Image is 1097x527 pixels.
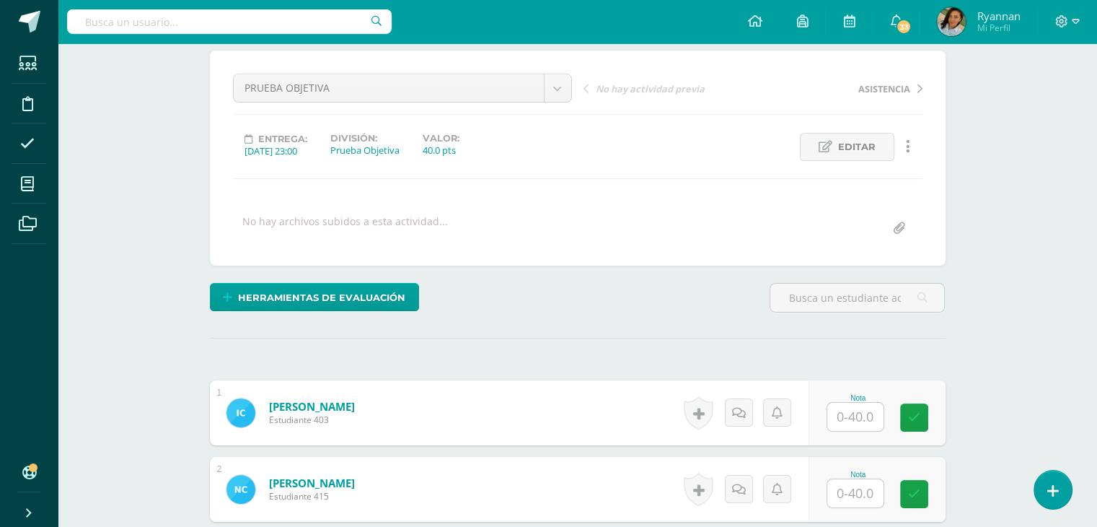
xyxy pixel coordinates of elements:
[330,133,400,144] label: División:
[226,398,255,427] img: 48baae32542ea92a604d488f237f3663.png
[258,134,307,144] span: Entrega:
[244,74,533,102] span: PRUEBA OBJETIVA
[596,82,705,95] span: No hay actividad previa
[269,399,355,414] a: [PERSON_NAME]
[423,144,459,157] div: 40.0 pts
[244,144,307,157] div: [DATE] 23:00
[269,490,355,502] span: Estudiante 415
[977,22,1020,34] span: Mi Perfil
[330,144,400,157] div: Prueba Objetiva
[977,9,1020,23] span: Ryannan
[67,9,392,34] input: Busca un usuario...
[827,471,890,479] div: Nota
[234,74,571,102] a: PRUEBA OBJETIVA
[238,284,405,311] span: Herramientas de evaluación
[269,476,355,490] a: [PERSON_NAME]
[838,134,876,160] span: Editar
[858,82,910,95] span: ASISTENCIA
[269,414,355,426] span: Estudiante 403
[937,7,966,36] img: 95e2457c508a8ff1d71f29c639c1ac90.png
[423,133,459,144] label: Valor:
[770,284,944,312] input: Busca un estudiante aquí...
[827,403,884,431] input: 0-40.0
[210,283,419,311] a: Herramientas de evaluación
[896,19,912,35] span: 33
[753,81,922,95] a: ASISTENCIA
[827,479,884,508] input: 0-40.0
[827,394,890,402] div: Nota
[242,214,448,243] div: No hay archivos subidos a esta actividad...
[226,475,255,504] img: b0e29f6de93d5b07c28d7db1e72dbe29.png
